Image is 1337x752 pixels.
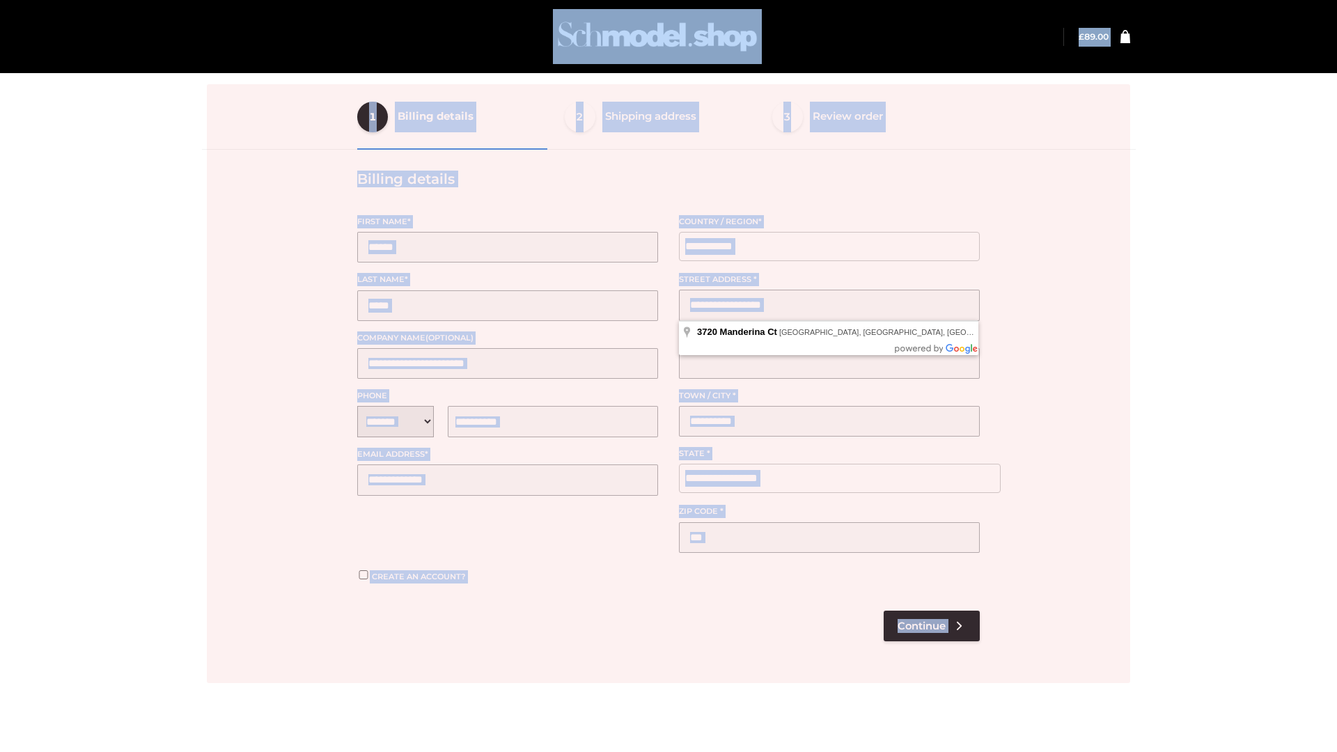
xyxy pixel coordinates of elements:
[697,327,717,337] span: 3720
[1079,31,1109,42] a: £89.00
[553,9,762,64] img: Schmodel Admin 964
[1079,31,1109,42] bdi: 89.00
[779,328,1027,336] span: [GEOGRAPHIC_DATA], [GEOGRAPHIC_DATA], [GEOGRAPHIC_DATA]
[720,327,777,337] span: Manderina Ct
[1079,31,1084,42] span: £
